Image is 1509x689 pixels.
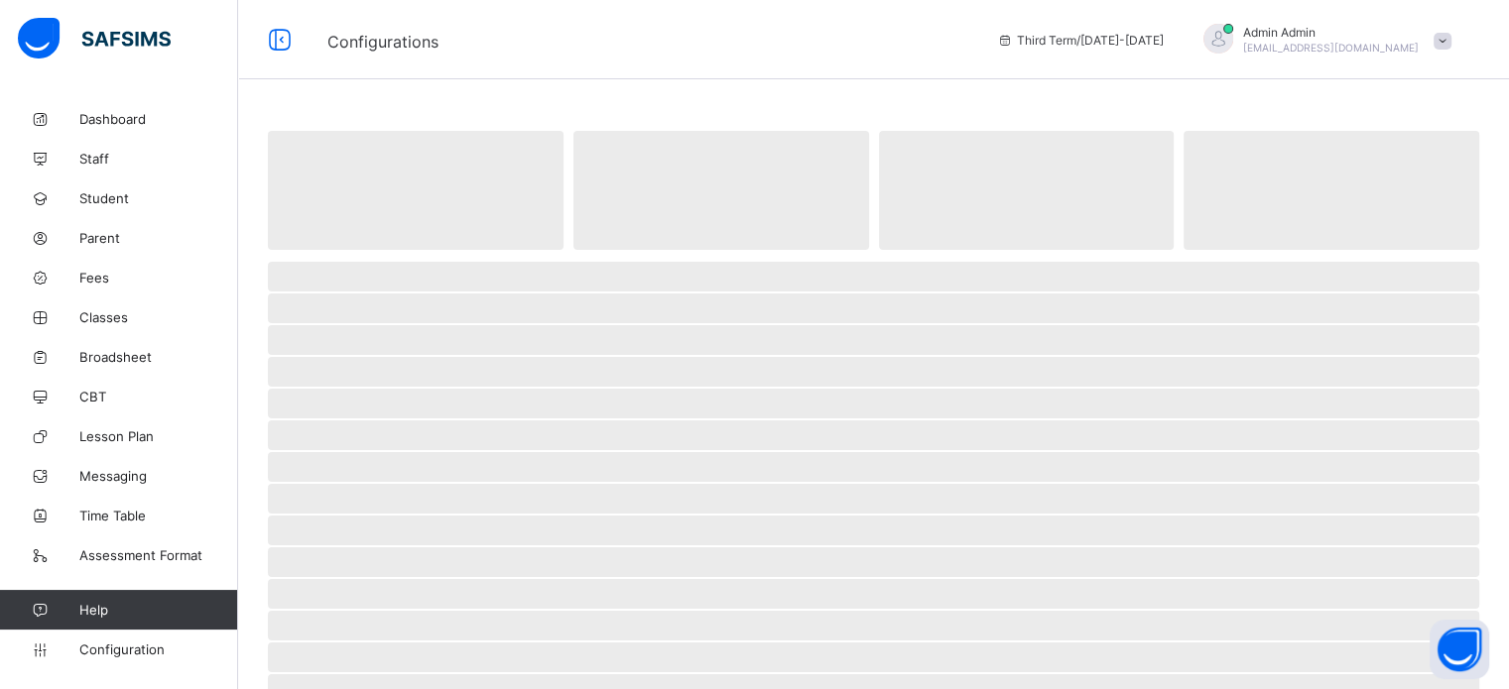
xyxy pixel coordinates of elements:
span: Configuration [79,641,237,657]
span: Broadsheet [79,349,238,365]
span: Student [79,190,238,206]
span: Time Table [79,508,238,523]
span: Admin Admin [1243,25,1419,40]
span: Configurations [327,32,439,52]
span: Fees [79,270,238,286]
span: Parent [79,230,238,246]
span: Classes [79,309,238,325]
span: ‌ [268,293,1479,323]
span: ‌ [268,262,1479,291]
span: ‌ [268,516,1479,545]
span: ‌ [879,131,1175,250]
span: Lesson Plan [79,428,238,444]
span: ‌ [268,389,1479,418]
span: Help [79,602,237,618]
img: safsims [18,18,171,59]
span: ‌ [268,131,564,250]
span: Messaging [79,468,238,484]
span: ‌ [268,357,1479,387]
span: ‌ [573,131,869,250]
span: ‌ [268,420,1479,450]
div: AdminAdmin [1184,24,1461,57]
span: ‌ [268,452,1479,482]
span: Staff [79,151,238,167]
span: ‌ [268,611,1479,640]
span: [EMAIL_ADDRESS][DOMAIN_NAME] [1243,42,1419,54]
span: ‌ [268,547,1479,577]
button: Open asap [1430,620,1489,679]
span: ‌ [268,325,1479,355]
span: ‌ [268,484,1479,514]
span: ‌ [1184,131,1479,250]
span: Assessment Format [79,547,238,563]
span: Dashboard [79,111,238,127]
span: ‌ [268,579,1479,609]
span: session/term information [997,33,1164,48]
span: CBT [79,389,238,404]
span: ‌ [268,642,1479,672]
